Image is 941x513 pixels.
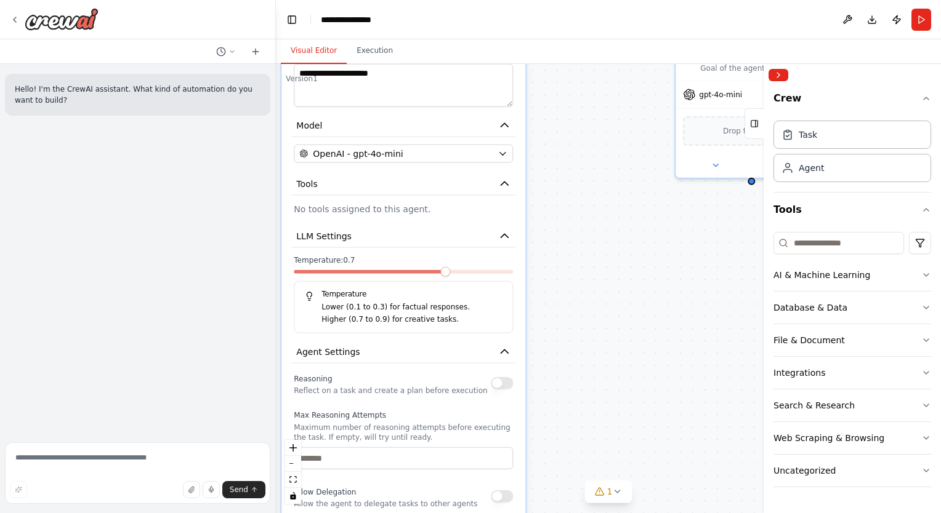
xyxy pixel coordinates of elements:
button: OpenAI - gpt-4o-mini [294,145,513,163]
div: Version 1 [286,74,318,84]
button: Web Scraping & Browsing [773,422,931,454]
p: Hello! I'm the CrewAI assistant. What kind of automation do you want to build? [15,84,260,106]
button: Start a new chat [246,44,265,59]
nav: breadcrumb [321,14,371,26]
div: Integrations [773,367,825,379]
span: Temperature: 0.7 [294,255,355,265]
div: Agent [799,162,824,174]
div: Uncategorized [773,464,836,477]
span: 1 [607,485,613,498]
button: LLM Settings [291,225,515,248]
button: Improve this prompt [10,481,27,498]
button: Execution [347,38,403,64]
div: AI & Machine Learning [773,269,870,281]
button: Send [222,481,265,498]
button: toggle interactivity [285,488,301,504]
span: Reasoning [294,375,332,383]
p: Maximum number of reasoning attempts before executing the task. If empty, will try until ready. [294,423,513,442]
button: AI & Machine Learning [773,259,931,291]
button: Upload files [183,481,200,498]
p: No tools assigned to this agent. [294,203,513,215]
button: fit view [285,472,301,488]
p: Reflect on a task and create a plan before execution [294,386,487,396]
button: Hide left sidebar [283,11,301,28]
button: zoom in [285,440,301,456]
button: Toggle Sidebar [759,64,769,513]
div: Task [799,129,817,141]
span: OpenAI - gpt-4o-mini [313,148,403,160]
button: Uncategorized [773,455,931,487]
button: Collapse right sidebar [769,69,788,81]
span: gpt-4o-mini [699,90,742,100]
span: Model [296,119,322,132]
div: React Flow controls [285,440,301,504]
button: Tools [773,193,931,227]
button: zoom out [285,456,301,472]
button: Database & Data [773,292,931,324]
button: File & Document [773,324,931,356]
button: Search & Research [773,389,931,421]
div: File & Document [773,334,845,346]
h5: Temperature [304,289,503,299]
button: Visual Editor [281,38,347,64]
button: Integrations [773,357,931,389]
span: LLM Settings [296,230,352,242]
div: Tools [773,227,931,497]
span: Drop tools here [723,125,780,137]
button: Agent Settings [291,341,515,364]
span: Agent Settings [296,346,360,358]
button: Click to speak your automation idea [203,481,220,498]
p: Higher (0.7 to 0.9) for creative tasks. [321,313,503,325]
span: Tools [296,178,318,190]
span: Send [230,485,248,495]
button: Tools [291,173,515,196]
div: Web Scraping & Browsing [773,432,884,444]
button: Switch to previous chat [211,44,241,59]
img: Logo [25,8,99,30]
p: Lower (0.1 to 0.3) for factual responses. [321,301,503,314]
button: Crew [773,86,931,116]
div: Search & Research [773,399,855,412]
div: Goal of the agent [700,63,820,73]
button: Model [291,114,515,137]
div: Goal of the agentgpt-4o-miniDrop tools here [674,40,828,179]
button: 1 [585,480,632,503]
span: Allow Delegation [294,488,356,496]
button: Open in side panel [753,158,822,173]
p: Allow the agent to delegate tasks to other agents [294,499,477,509]
div: Crew [773,116,931,192]
label: Max Reasoning Attempts [294,410,513,420]
div: Database & Data [773,301,847,314]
